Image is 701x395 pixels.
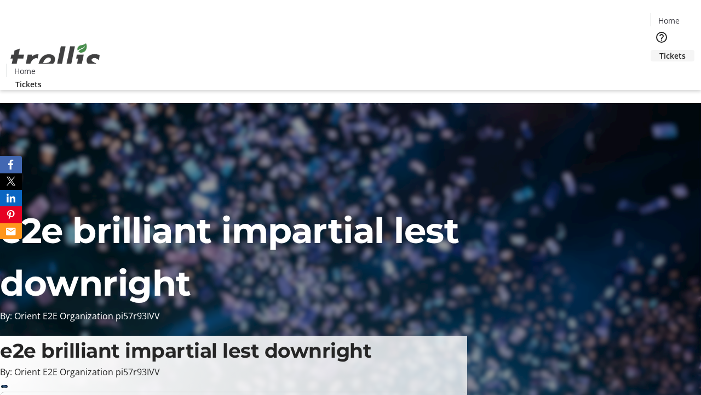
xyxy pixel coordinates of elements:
button: Help [651,26,673,48]
a: Home [651,15,686,26]
a: Tickets [651,50,694,61]
span: Tickets [15,78,42,90]
a: Home [7,65,42,77]
a: Tickets [7,78,50,90]
span: Home [14,65,36,77]
img: Orient E2E Organization pi57r93IVV's Logo [7,31,104,86]
span: Tickets [659,50,686,61]
span: Home [658,15,680,26]
button: Cart [651,61,673,83]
